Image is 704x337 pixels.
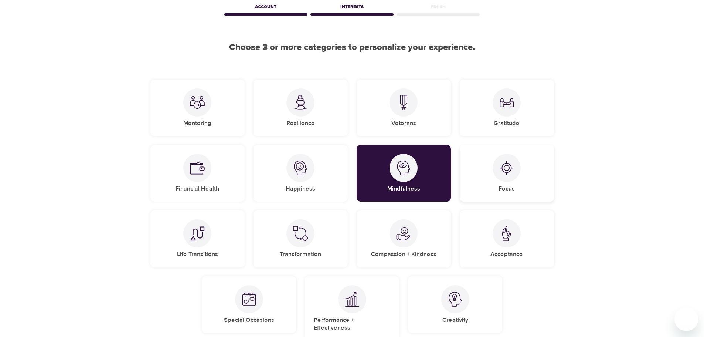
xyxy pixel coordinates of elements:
iframe: Button to launch messaging window [674,307,698,331]
img: Transformation [293,226,308,241]
div: Life TransitionsLife Transitions [150,210,245,267]
div: Compassion + KindnessCompassion + Kindness [357,210,451,267]
h5: Focus [499,185,515,193]
h5: Happiness [286,185,315,193]
img: Mentoring [190,95,205,110]
h5: Resilience [286,119,315,127]
h5: Gratitude [494,119,520,127]
div: ResilienceResilience [254,80,348,136]
h5: Performance + Effectiveness [314,316,390,332]
img: Acceptance [499,226,514,241]
h5: Special Occasions [224,316,274,324]
h5: Financial Health [176,185,219,193]
div: Financial HealthFinancial Health [150,145,245,202]
img: Compassion + Kindness [396,226,411,241]
img: Happiness [293,161,308,175]
div: MindfulnessMindfulness [357,145,451,202]
img: Focus [499,161,514,175]
img: Performance + Effectiveness [345,291,360,307]
img: Gratitude [499,95,514,110]
img: Mindfulness [396,161,411,175]
img: Resilience [293,95,308,110]
div: MentoringMentoring [150,80,245,136]
img: Veterans [396,95,411,110]
h5: Mindfulness [387,185,420,193]
h5: Life Transitions [177,250,218,258]
img: Special Occasions [242,292,256,307]
h5: Transformation [280,250,321,258]
h5: Acceptance [490,250,523,258]
div: GratitudeGratitude [460,80,554,136]
h5: Mentoring [183,119,211,127]
h5: Veterans [391,119,416,127]
div: CreativityCreativity [408,276,502,333]
div: Special OccasionsSpecial Occasions [202,276,296,333]
h2: Choose 3 or more categories to personalize your experience. [150,42,554,53]
div: VeteransVeterans [357,80,451,136]
img: Creativity [448,292,463,307]
h5: Creativity [442,316,468,324]
img: Life Transitions [190,226,205,241]
div: TransformationTransformation [254,210,348,267]
img: Financial Health [190,161,205,175]
div: FocusFocus [460,145,554,202]
h5: Compassion + Kindness [371,250,436,258]
div: HappinessHappiness [254,145,348,202]
div: AcceptanceAcceptance [460,210,554,267]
